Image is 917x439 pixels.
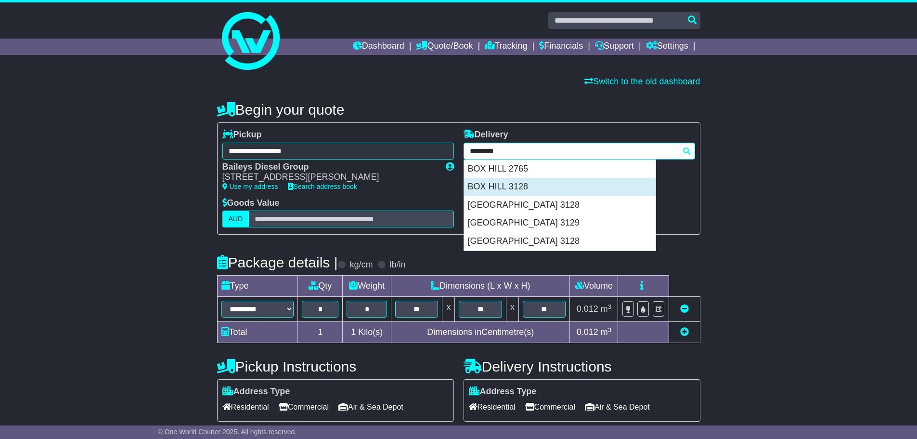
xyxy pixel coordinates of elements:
[343,276,391,297] td: Weight
[391,276,570,297] td: Dimensions (L x W x H)
[279,399,329,414] span: Commercial
[464,359,700,374] h4: Delivery Instructions
[391,322,570,343] td: Dimensions in Centimetre(s)
[469,386,537,397] label: Address Type
[416,39,473,55] a: Quote/Book
[570,276,618,297] td: Volume
[158,428,297,436] span: © One World Courier 2025. All rights reserved.
[646,39,688,55] a: Settings
[608,326,612,333] sup: 3
[464,214,656,232] div: [GEOGRAPHIC_DATA] 3129
[464,196,656,214] div: [GEOGRAPHIC_DATA] 3128
[464,160,656,178] div: BOX HILL 2765
[584,77,700,86] a: Switch to the old dashboard
[222,386,290,397] label: Address Type
[288,183,357,190] a: Search address book
[298,322,343,343] td: 1
[577,304,598,314] span: 0.012
[608,303,612,310] sup: 3
[577,327,598,337] span: 0.012
[680,327,689,337] a: Add new item
[343,322,391,343] td: Kilo(s)
[389,260,405,270] label: lb/in
[222,130,262,140] label: Pickup
[222,198,280,209] label: Goods Value
[539,39,583,55] a: Financials
[222,183,278,190] a: Use my address
[349,260,373,270] label: kg/cm
[464,178,656,196] div: BOX HILL 3128
[217,359,454,374] h4: Pickup Instructions
[601,327,612,337] span: m
[222,162,436,173] div: Baileys Diesel Group
[217,254,338,270] h4: Package details |
[585,399,650,414] span: Air & Sea Depot
[506,297,518,322] td: x
[351,327,356,337] span: 1
[353,39,404,55] a: Dashboard
[217,276,298,297] td: Type
[222,211,249,227] label: AUD
[464,232,656,251] div: [GEOGRAPHIC_DATA] 3128
[464,130,508,140] label: Delivery
[485,39,527,55] a: Tracking
[338,399,403,414] span: Air & Sea Depot
[217,322,298,343] td: Total
[298,276,343,297] td: Qty
[217,102,700,118] h4: Begin your quote
[601,304,612,314] span: m
[680,304,689,314] a: Remove this item
[222,399,269,414] span: Residential
[525,399,575,414] span: Commercial
[222,172,436,183] div: [STREET_ADDRESS][PERSON_NAME]
[595,39,634,55] a: Support
[469,399,516,414] span: Residential
[442,297,455,322] td: x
